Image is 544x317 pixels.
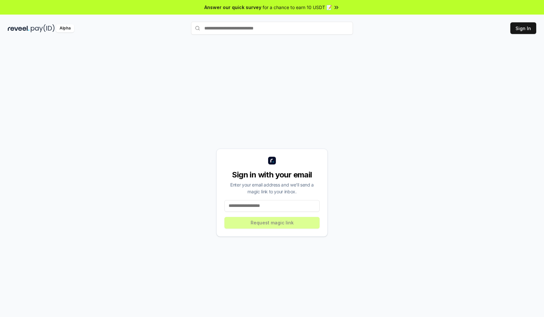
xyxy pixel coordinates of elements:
[204,4,261,11] span: Answer our quick survey
[224,181,320,195] div: Enter your email address and we’ll send a magic link to your inbox.
[268,157,276,164] img: logo_small
[224,170,320,180] div: Sign in with your email
[510,22,536,34] button: Sign In
[263,4,332,11] span: for a chance to earn 10 USDT 📝
[31,24,55,32] img: pay_id
[8,24,29,32] img: reveel_dark
[56,24,74,32] div: Alpha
